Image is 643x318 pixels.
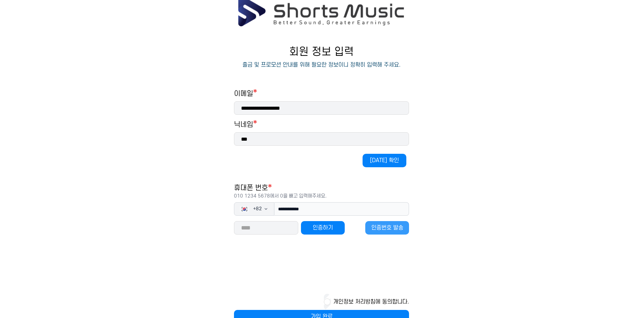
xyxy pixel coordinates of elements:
[234,120,253,130] h1: 닉네임
[242,61,401,69] p: 출금 및 프로모션 안내를 위해 필요한 정보이니 정확히 입력해 주세요.
[363,154,406,167] button: [DATE] 확인
[234,193,409,200] p: 010 1234 5678에서 0을 빼고 입력해주세요.
[301,221,345,235] button: 인증하기
[253,206,262,212] span: + 82
[234,183,409,200] h1: 휴대폰 번호
[234,46,409,58] p: 회원 정보 입력
[234,89,409,99] h1: 이메일
[333,298,409,306] button: 개인정보 처리방침에 동의합니다.
[365,221,409,235] button: 인증번호 발송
